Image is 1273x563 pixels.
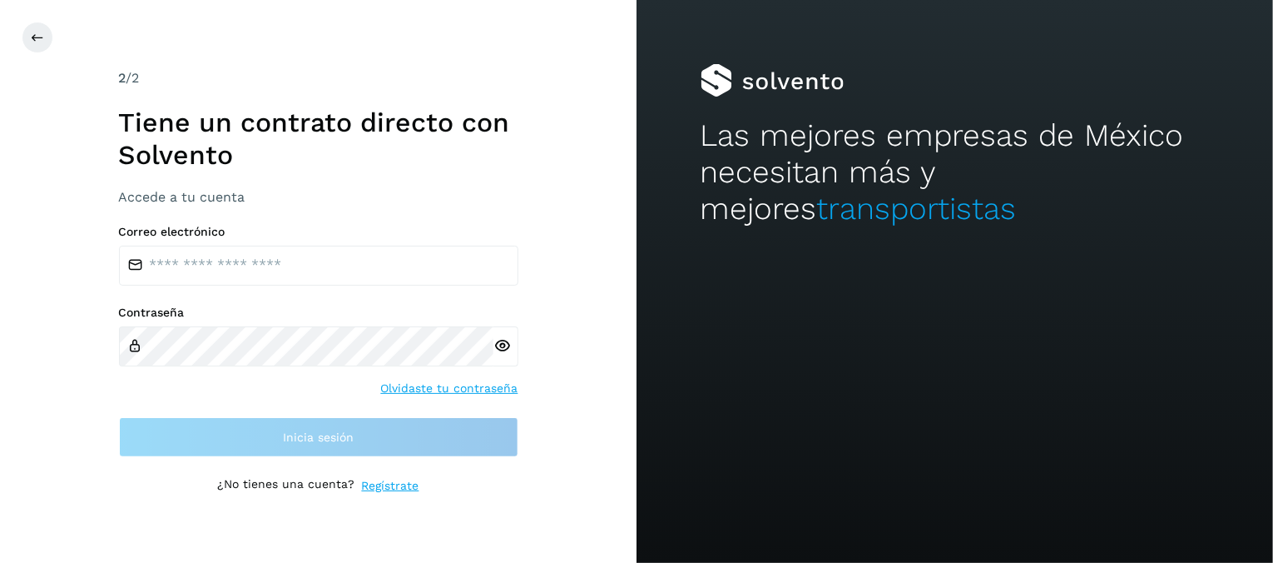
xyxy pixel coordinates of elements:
[362,477,419,495] a: Regístrate
[119,70,126,86] span: 2
[817,191,1017,227] span: transportistas
[218,477,355,495] p: ¿No tienes una cuenta?
[119,68,518,88] div: /2
[701,117,1210,228] h2: Las mejores empresas de México necesitan más y mejores
[119,189,518,205] h3: Accede a tu cuenta
[119,225,518,239] label: Correo electrónico
[119,417,518,457] button: Inicia sesión
[119,306,518,320] label: Contraseña
[381,380,518,397] a: Olvidaste tu contraseña
[119,107,518,171] h1: Tiene un contrato directo con Solvento
[283,431,354,443] span: Inicia sesión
